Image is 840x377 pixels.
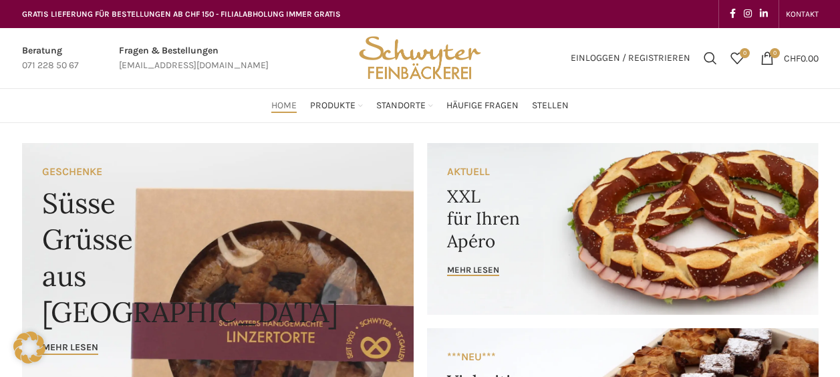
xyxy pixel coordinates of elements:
bdi: 0.00 [784,52,819,64]
a: Häufige Fragen [446,92,519,119]
a: Home [271,92,297,119]
span: Standorte [376,100,426,112]
a: Linkedin social link [756,5,772,23]
a: Stellen [532,92,569,119]
a: Banner link [427,143,819,315]
span: Produkte [310,100,356,112]
a: Standorte [376,92,433,119]
a: 0 [724,45,750,72]
span: 0 [740,48,750,58]
div: Meine Wunschliste [724,45,750,72]
span: Häufige Fragen [446,100,519,112]
a: Suchen [697,45,724,72]
div: Secondary navigation [779,1,825,27]
img: Bäckerei Schwyter [354,28,485,88]
a: Produkte [310,92,363,119]
a: Infobox link [119,43,269,74]
span: Stellen [532,100,569,112]
span: Einloggen / Registrieren [571,53,690,63]
span: 0 [770,48,780,58]
a: KONTAKT [786,1,819,27]
a: Einloggen / Registrieren [564,45,697,72]
span: KONTAKT [786,9,819,19]
a: Infobox link [22,43,79,74]
span: GRATIS LIEFERUNG FÜR BESTELLUNGEN AB CHF 150 - FILIALABHOLUNG IMMER GRATIS [22,9,341,19]
span: Home [271,100,297,112]
div: Main navigation [15,92,825,119]
a: Site logo [354,51,485,63]
a: Instagram social link [740,5,756,23]
span: CHF [784,52,801,64]
a: 0 CHF0.00 [754,45,825,72]
a: Facebook social link [726,5,740,23]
